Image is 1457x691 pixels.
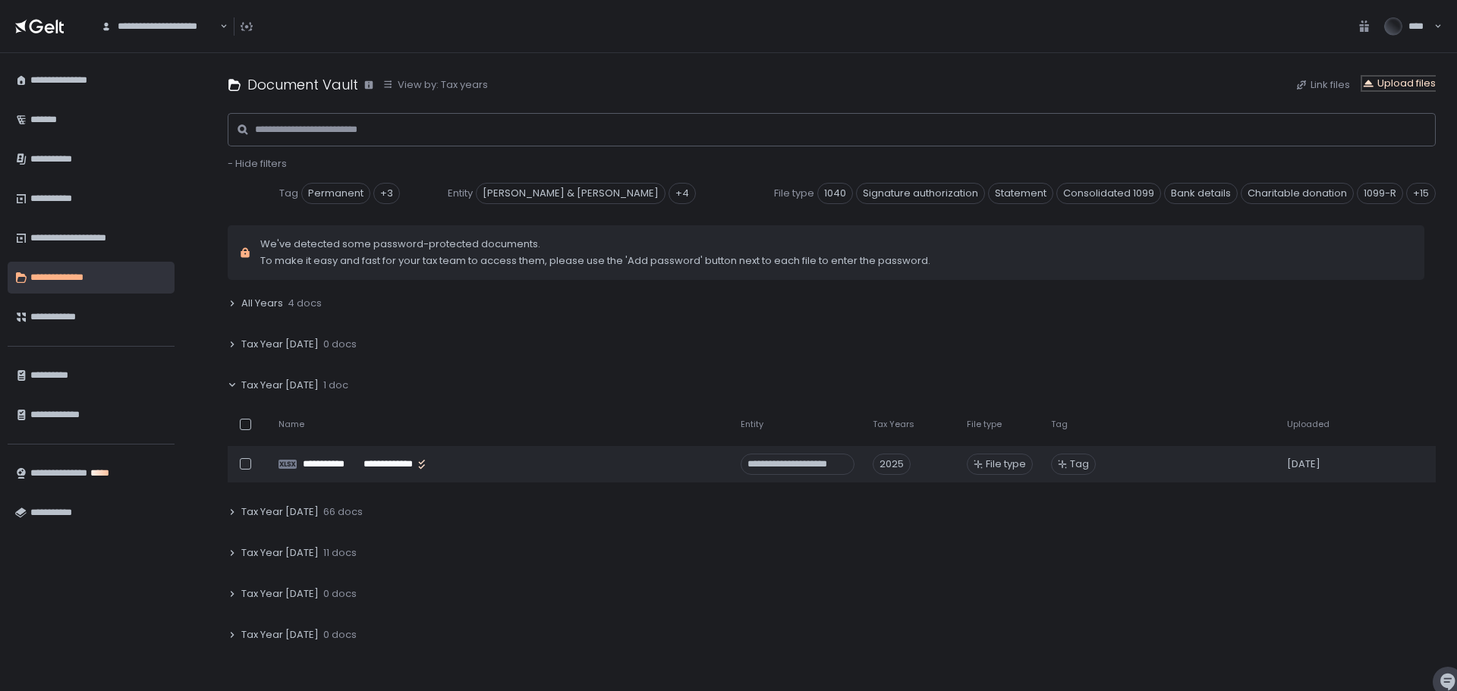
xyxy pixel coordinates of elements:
[323,378,348,392] span: 1 doc
[873,419,914,430] span: Tax Years
[1164,183,1238,204] span: Bank details
[260,237,930,251] span: We've detected some password-protected documents.
[241,378,319,392] span: Tax Year [DATE]
[774,187,814,200] span: File type
[669,183,696,204] div: +4
[967,419,1002,430] span: File type
[1362,77,1436,90] button: Upload files
[448,187,473,200] span: Entity
[323,628,357,642] span: 0 docs
[247,74,358,95] h1: Document Vault
[241,546,319,560] span: Tax Year [DATE]
[741,419,763,430] span: Entity
[986,457,1026,471] span: File type
[382,78,488,92] button: View by: Tax years
[241,297,283,310] span: All Years
[1287,457,1320,471] span: [DATE]
[1056,183,1161,204] span: Consolidated 1099
[91,11,228,42] div: Search for option
[373,183,400,204] div: +3
[241,505,319,519] span: Tax Year [DATE]
[323,546,357,560] span: 11 docs
[301,183,370,204] span: Permanent
[817,183,853,204] span: 1040
[241,587,319,601] span: Tax Year [DATE]
[1295,78,1350,92] button: Link files
[228,156,287,171] span: - Hide filters
[856,183,985,204] span: Signature authorization
[1051,419,1068,430] span: Tag
[1241,183,1354,204] span: Charitable donation
[323,338,357,351] span: 0 docs
[241,628,319,642] span: Tax Year [DATE]
[288,297,322,310] span: 4 docs
[218,19,219,34] input: Search for option
[1357,183,1403,204] span: 1099-R
[1406,183,1436,204] div: +15
[873,454,911,475] div: 2025
[278,419,304,430] span: Name
[279,187,298,200] span: Tag
[260,254,930,268] span: To make it easy and fast for your tax team to access them, please use the 'Add password' button n...
[241,338,319,351] span: Tax Year [DATE]
[323,587,357,601] span: 0 docs
[323,505,363,519] span: 66 docs
[228,157,287,171] button: - Hide filters
[1287,419,1330,430] span: Uploaded
[476,183,666,204] span: [PERSON_NAME] & [PERSON_NAME]
[988,183,1053,204] span: Statement
[1070,457,1089,471] span: Tag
